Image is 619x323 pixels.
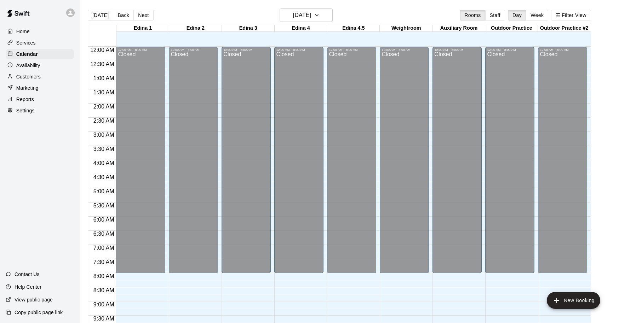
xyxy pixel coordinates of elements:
span: 4:30 AM [92,174,116,180]
span: 7:30 AM [92,259,116,265]
div: Closed [435,52,480,276]
button: [DATE] [280,8,333,22]
div: Closed [540,52,585,276]
div: 12:00 AM – 8:00 AM: Closed [380,47,429,273]
button: Staff [485,10,505,20]
span: 9:00 AM [92,301,116,307]
span: 5:00 AM [92,188,116,194]
span: 12:30 AM [88,61,116,67]
p: Calendar [16,51,38,58]
span: 5:30 AM [92,202,116,209]
span: 1:30 AM [92,89,116,95]
button: add [547,292,600,309]
div: Closed [118,52,163,276]
p: Services [16,39,36,46]
div: Closed [329,52,374,276]
button: [DATE] [88,10,113,20]
div: 12:00 AM – 8:00 AM: Closed [432,47,482,273]
p: Contact Us [15,271,40,278]
div: 12:00 AM – 8:00 AM [435,48,480,52]
p: View public page [15,296,53,303]
button: Filter View [551,10,591,20]
div: 12:00 AM – 8:00 AM [540,48,585,52]
span: 6:30 AM [92,231,116,237]
button: Rooms [460,10,485,20]
div: Outdoor Practice [485,25,538,32]
a: Availability [6,60,74,71]
div: 12:00 AM – 8:00 AM [329,48,374,52]
p: Settings [16,107,35,114]
div: 12:00 AM – 8:00 AM: Closed [116,47,165,273]
span: 1:00 AM [92,75,116,81]
button: Back [113,10,134,20]
p: Customers [16,73,41,80]
div: 12:00 AM – 8:00 AM: Closed [169,47,218,273]
a: Customers [6,71,74,82]
div: 12:00 AM – 8:00 AM [224,48,269,52]
div: 12:00 AM – 8:00 AM [171,48,216,52]
div: 12:00 AM – 8:00 AM [382,48,427,52]
div: Auxiliary Room [432,25,485,32]
span: 9:30 AM [92,316,116,322]
div: 12:00 AM – 8:00 AM: Closed [538,47,587,273]
div: 12:00 AM – 8:00 AM [487,48,532,52]
div: Edina 4 [275,25,327,32]
p: Help Center [15,283,41,290]
p: Availability [16,62,40,69]
a: Reports [6,94,74,105]
div: 12:00 AM – 8:00 AM: Closed [327,47,376,273]
div: 12:00 AM – 8:00 AM [276,48,321,52]
div: Edina 4.5 [327,25,380,32]
p: Copy public page link [15,309,63,316]
div: Closed [224,52,269,276]
div: Closed [382,52,427,276]
div: 12:00 AM – 8:00 AM: Closed [222,47,271,273]
span: 8:30 AM [92,287,116,293]
div: Closed [487,52,532,276]
a: Marketing [6,83,74,93]
a: Services [6,37,74,48]
div: Edina 3 [222,25,275,32]
h6: [DATE] [293,10,311,20]
div: Outdoor Practice #2 [538,25,591,32]
p: Reports [16,96,34,103]
a: Settings [6,105,74,116]
span: 12:00 AM [88,47,116,53]
p: Home [16,28,30,35]
div: Edina 2 [169,25,222,32]
p: Marketing [16,84,39,92]
span: 6:00 AM [92,217,116,223]
span: 7:00 AM [92,245,116,251]
div: 12:00 AM – 8:00 AM: Closed [274,47,323,273]
span: 2:30 AM [92,118,116,124]
button: Week [526,10,548,20]
a: Calendar [6,49,74,59]
div: Weightroom [380,25,432,32]
button: Next [133,10,153,20]
div: 12:00 AM – 8:00 AM [118,48,163,52]
div: Closed [276,52,321,276]
span: 4:00 AM [92,160,116,166]
button: Day [508,10,526,20]
span: 3:00 AM [92,132,116,138]
div: Closed [171,52,216,276]
span: 2:00 AM [92,104,116,110]
span: 3:30 AM [92,146,116,152]
a: Home [6,26,74,37]
span: 8:00 AM [92,273,116,279]
div: 12:00 AM – 8:00 AM: Closed [485,47,534,273]
div: Edina 1 [116,25,169,32]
